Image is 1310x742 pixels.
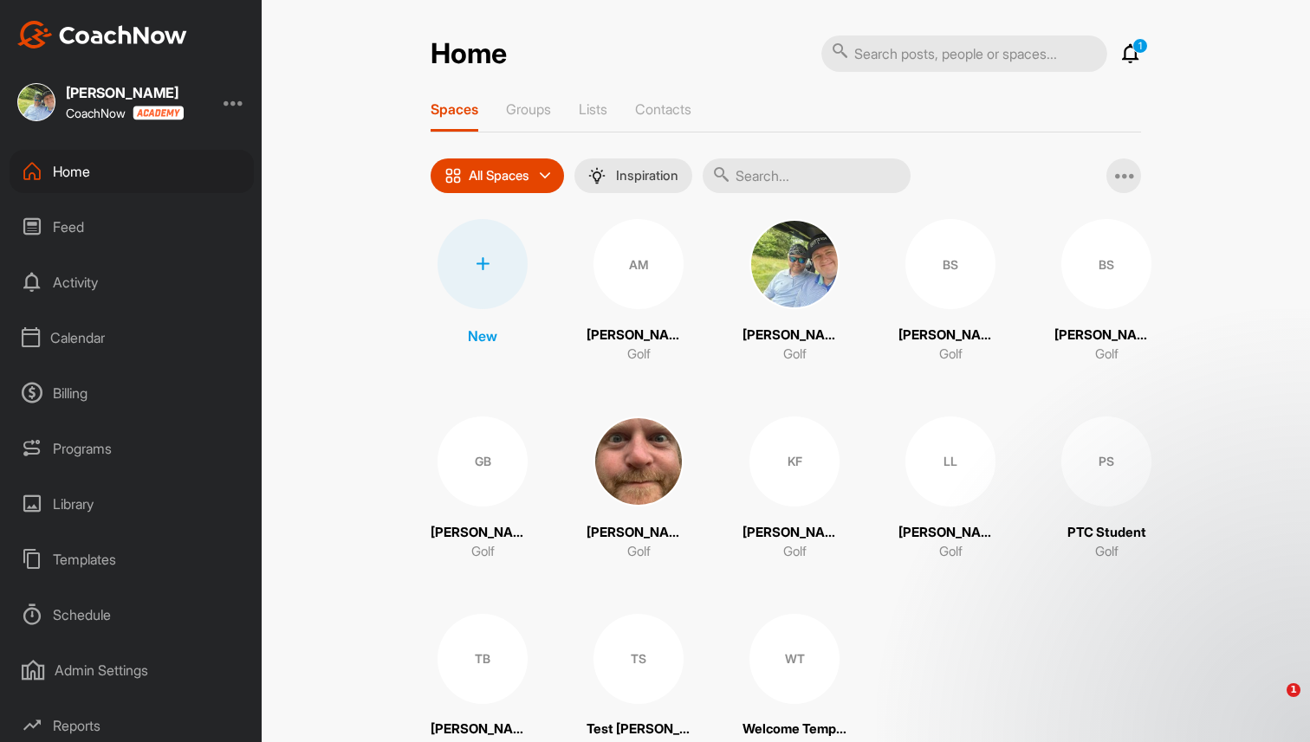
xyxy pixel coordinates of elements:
a: LL[PERSON_NAME]Golf [898,416,1002,562]
div: WT [749,614,840,704]
div: AM [593,219,684,309]
a: KF[PERSON_NAME]Golf [743,416,846,562]
p: Golf [939,542,963,562]
div: Billing [10,371,254,415]
div: BS [1061,219,1151,309]
input: Search posts, people or spaces... [821,35,1107,72]
p: Contacts [635,100,691,118]
a: PSPTC StudentGolf [1054,416,1158,562]
p: Golf [783,542,807,562]
p: [PERSON_NAME] [898,326,1002,345]
img: CoachNow [17,21,187,48]
p: [PERSON_NAME] [743,523,846,543]
img: CoachNow acadmey [133,106,184,120]
img: menuIcon [588,167,606,184]
div: Programs [10,427,254,470]
div: Admin Settings [10,648,254,692]
a: [PERSON_NAME]Golf [587,416,691,562]
img: square_60f0c87aa5657eed2d697613c659ab83.jpg [17,83,55,121]
p: Groups [506,100,551,118]
p: Golf [471,542,495,562]
p: [PERSON_NAME] [1054,326,1158,345]
p: New [468,326,497,346]
div: TB [438,614,528,704]
a: [PERSON_NAME]Golf [743,219,846,365]
img: square_8359caba4869851b37ab0d4fc42f6cc0.jpg [593,416,684,506]
p: Golf [627,542,651,562]
iframe: Intercom live chat [1251,683,1293,725]
p: Inspiration [616,169,678,183]
div: BS [905,219,995,309]
a: GB[PERSON_NAME]Golf [431,416,535,562]
p: Golf [1095,542,1119,562]
p: Lists [579,100,607,118]
div: Calendar [10,316,254,359]
div: Feed [10,205,254,248]
img: square_60f0c87aa5657eed2d697613c659ab83.jpg [749,219,840,309]
p: Welcome Template [743,719,846,739]
span: 1 [1287,683,1300,697]
p: Golf [783,345,807,365]
p: All Spaces [469,169,529,183]
p: [PERSON_NAME] [587,523,691,543]
div: Library [10,482,254,526]
p: Golf [1095,345,1119,365]
p: Golf [627,345,651,365]
p: [PERSON_NAME] [431,523,535,543]
div: Home [10,150,254,193]
p: 1 [1132,38,1148,54]
a: AM[PERSON_NAME]Golf [587,219,691,365]
div: TS [593,614,684,704]
p: Test [PERSON_NAME] [587,719,691,739]
div: GB [438,416,528,506]
p: [PERSON_NAME] [431,719,535,739]
div: Templates [10,538,254,581]
a: BS[PERSON_NAME]Golf [1054,219,1158,365]
div: Activity [10,261,254,304]
div: Schedule [10,593,254,636]
div: KF [749,416,840,506]
div: [PERSON_NAME] [66,86,184,100]
p: [PERSON_NAME] [587,326,691,345]
p: Golf [939,345,963,365]
p: Spaces [431,100,478,118]
p: [PERSON_NAME] [743,326,846,345]
h2: Home [431,37,507,71]
p: [PERSON_NAME] [898,523,1002,543]
a: BS[PERSON_NAME]Golf [898,219,1002,365]
img: icon [444,167,462,184]
div: PS [1061,416,1151,506]
div: LL [905,416,995,506]
div: CoachNow [66,106,184,120]
p: PTC Student [1067,523,1146,543]
input: Search... [703,158,911,193]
